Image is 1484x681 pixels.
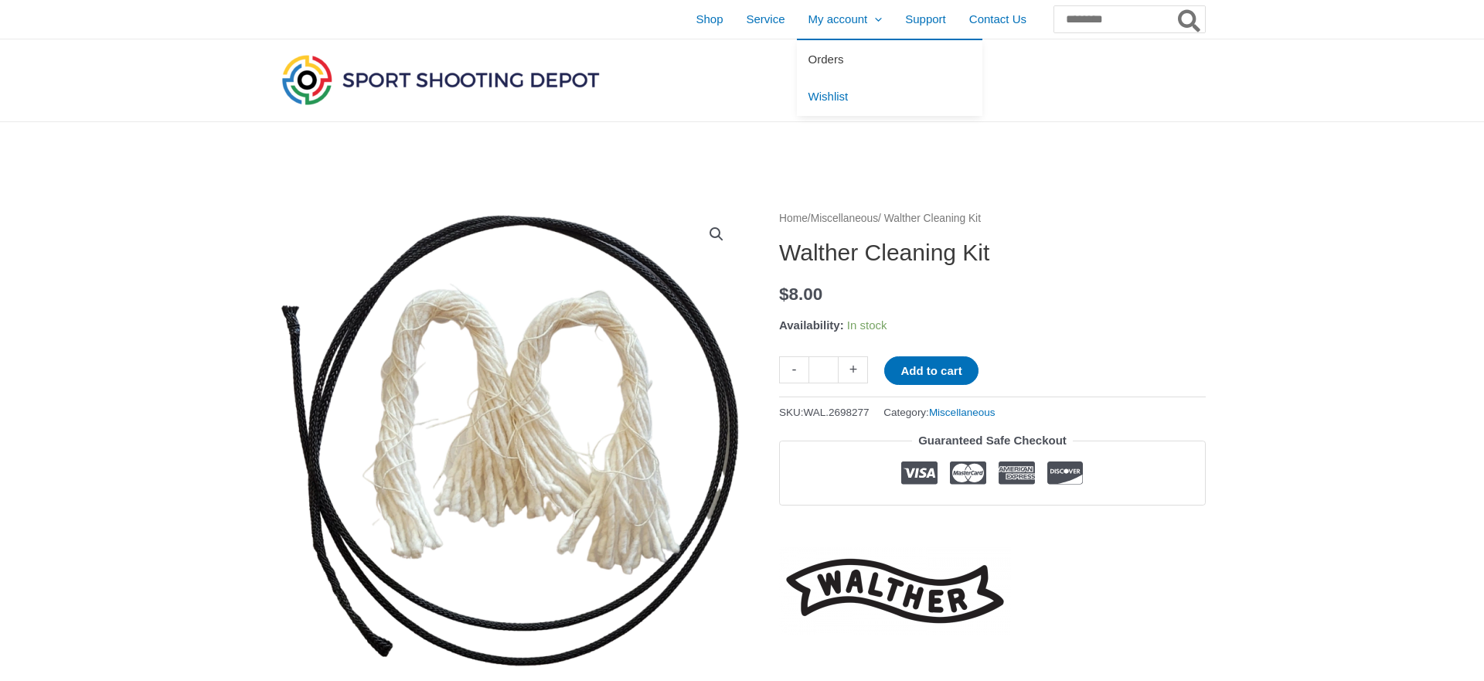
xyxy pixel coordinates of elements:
[804,407,870,418] span: WAL.2698277
[811,213,878,224] a: Miscellaneous
[884,356,978,385] button: Add to cart
[779,209,1206,229] nav: Breadcrumb
[1175,6,1205,32] button: Search
[779,517,1206,536] iframe: Customer reviews powered by Trustpilot
[847,318,887,332] span: In stock
[779,403,870,422] span: SKU:
[929,407,996,418] a: Miscellaneous
[808,90,849,103] span: Wishlist
[839,356,868,383] a: +
[278,51,603,108] img: Sport Shooting Depot
[703,220,730,248] a: View full-screen image gallery
[883,403,995,422] span: Category:
[779,318,844,332] span: Availability:
[779,547,1011,635] a: Walther
[808,356,839,383] input: Product quantity
[779,356,808,383] a: -
[779,284,789,304] span: $
[779,213,808,224] a: Home
[912,430,1073,451] legend: Guaranteed Safe Checkout
[797,40,982,78] a: Orders
[797,78,982,116] a: Wishlist
[779,284,822,304] bdi: 8.00
[808,53,844,66] span: Orders
[779,239,1206,267] h1: Walther Cleaning Kit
